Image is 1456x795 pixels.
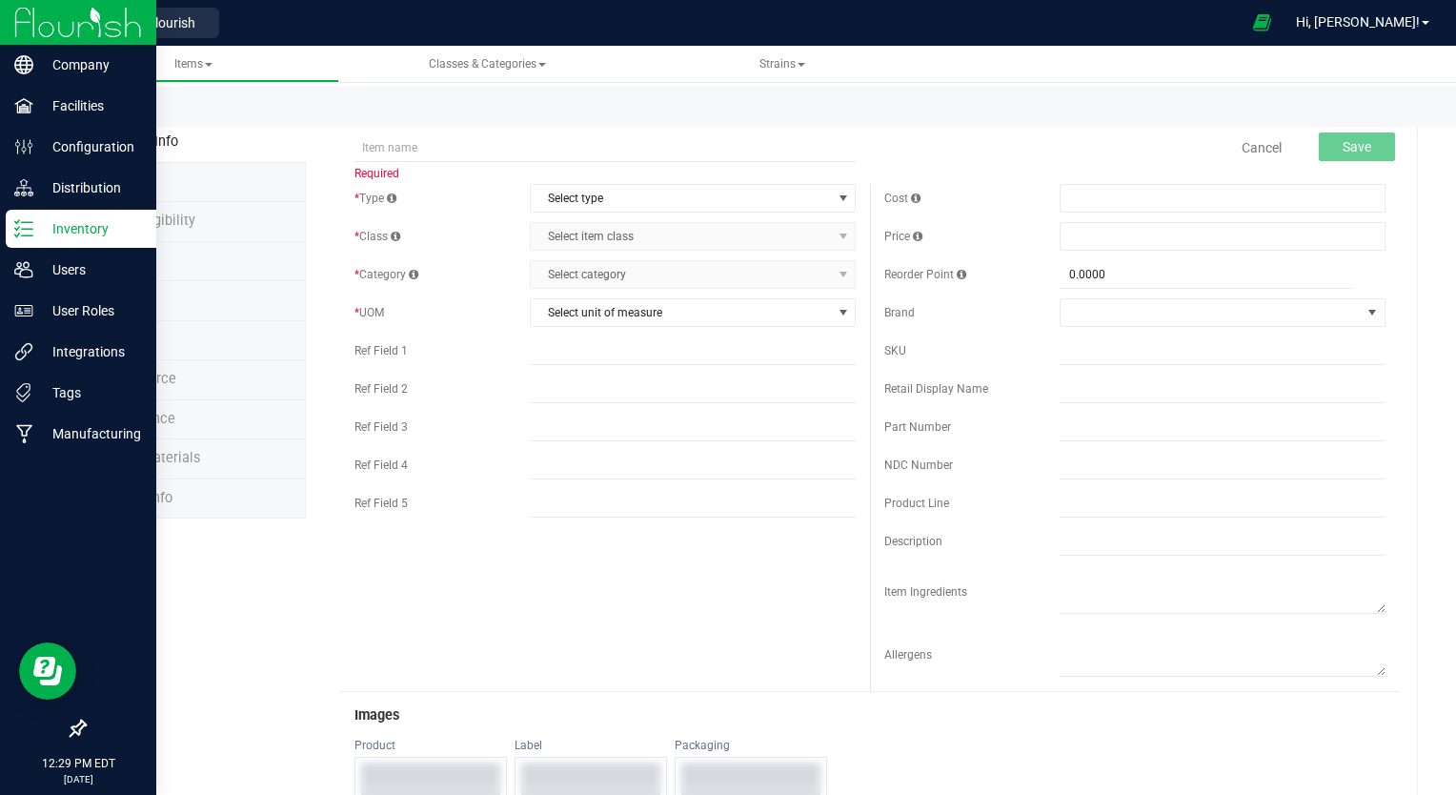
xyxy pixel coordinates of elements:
input: Item name [354,133,856,162]
span: Ref Field 1 [354,344,408,357]
span: Required [354,167,399,180]
span: Retail Display Name [884,382,988,396]
inline-svg: Tags [14,383,33,402]
span: Save [1343,139,1371,154]
span: Ref Field 3 [354,420,408,434]
inline-svg: Distribution [14,178,33,197]
span: Hi, [PERSON_NAME]! [1296,14,1420,30]
span: NDC Number [884,459,953,472]
p: Inventory [33,217,148,240]
span: Allergens [884,648,932,662]
span: Classes & Categories [429,57,546,71]
span: Ref Field 2 [354,382,408,396]
span: Category [354,268,418,281]
span: Strains [759,57,805,71]
span: Type [354,192,396,205]
span: Ref Field 5 [354,497,408,510]
span: Cost [884,192,920,205]
span: Reorder Point [884,268,966,281]
span: Select type [531,185,831,212]
h3: Images [354,708,1385,724]
span: Class [354,230,400,243]
span: Part Number [884,420,951,434]
inline-svg: Users [14,260,33,279]
inline-svg: Configuration [14,137,33,156]
a: Cancel [1242,138,1282,157]
p: [DATE] [9,772,148,786]
p: Tags [33,381,148,404]
p: Manufacturing [33,422,148,445]
button: Save [1319,132,1395,161]
span: UOM [354,306,384,319]
p: Distribution [33,176,148,199]
span: Description [884,535,942,548]
p: Integrations [33,340,148,363]
span: Open Ecommerce Menu [1241,4,1284,41]
span: Select unit of measure [531,299,831,326]
p: Facilities [33,94,148,117]
p: Configuration [33,135,148,158]
div: Label [515,738,667,753]
span: Item Ingredients [884,585,967,599]
p: Users [33,258,148,281]
input: 0.0000 [1060,261,1353,288]
span: Ref Field 4 [354,459,408,472]
span: Price [884,230,922,243]
p: 12:29 PM EDT [9,755,148,772]
span: Items [174,57,212,71]
span: select [831,299,855,326]
inline-svg: Integrations [14,342,33,361]
p: Company [33,53,148,76]
span: Brand [884,306,915,319]
inline-svg: Facilities [14,96,33,115]
span: Product Line [884,497,949,510]
span: SKU [884,344,906,357]
div: Product [354,738,507,753]
inline-svg: Inventory [14,219,33,238]
inline-svg: Manufacturing [14,424,33,443]
inline-svg: User Roles [14,301,33,320]
iframe: Resource center [19,642,76,700]
inline-svg: Company [14,55,33,74]
p: User Roles [33,299,148,322]
div: Packaging [675,738,827,753]
span: select [831,185,855,212]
